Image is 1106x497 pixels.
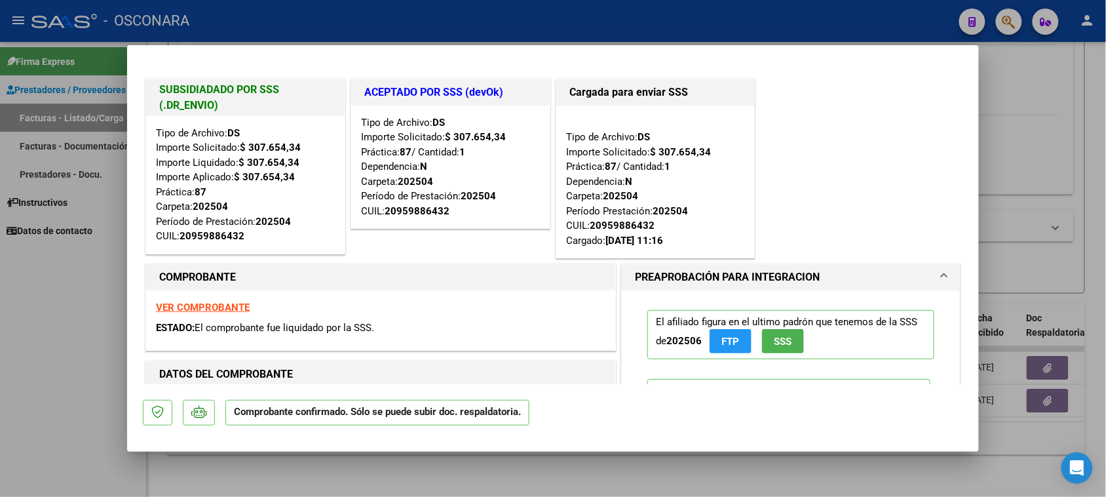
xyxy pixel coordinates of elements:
[710,329,752,353] button: FTP
[762,329,804,353] button: SSS
[156,302,250,313] a: VER COMPROBANTE
[193,201,228,212] strong: 202504
[647,310,934,359] p: El afiliado figura en el ultimo padrón que tenemos de la SSS de
[638,131,650,143] strong: DS
[569,85,742,100] h1: Cargada para enviar SSS
[398,176,433,188] strong: 202504
[722,336,740,348] span: FTP
[605,235,663,247] strong: [DATE] 11:16
[774,336,792,348] span: SSS
[256,216,291,228] strong: 202504
[361,115,540,219] div: Tipo de Archivo: Importe Solicitado: Práctica: / Cantidad: Dependencia: Carpeta: Período de Prest...
[385,204,449,219] div: 20959886432
[622,264,960,290] mat-expansion-panel-header: PREAPROBACIÓN PARA INTEGRACION
[445,131,506,143] strong: $ 307.654,34
[227,127,240,139] strong: DS
[590,218,655,233] div: 20959886432
[225,400,529,426] p: Comprobante confirmado. Sólo se puede subir doc. respaldatoria.
[653,205,688,217] strong: 202504
[159,271,236,283] strong: COMPROBANTE
[238,157,299,169] strong: $ 307.654,34
[400,146,411,158] strong: 87
[159,368,293,380] strong: DATOS DEL COMPROBANTE
[364,85,537,100] h1: ACEPTADO POR SSS (devOk)
[605,161,617,172] strong: 87
[1061,452,1093,484] div: Open Intercom Messenger
[180,229,244,244] div: 20959886432
[195,186,206,198] strong: 87
[603,190,638,202] strong: 202504
[156,322,195,334] span: ESTADO:
[461,190,496,202] strong: 202504
[459,146,465,158] strong: 1
[566,115,745,248] div: Tipo de Archivo: Importe Solicitado: Práctica: / Cantidad: Dependencia: Carpeta: Período Prestaci...
[625,176,632,188] strong: N
[420,161,427,172] strong: N
[234,171,295,183] strong: $ 307.654,34
[159,82,332,113] h1: SUBSIDIADADO POR SSS (.DR_ENVIO)
[432,117,445,129] strong: DS
[156,126,335,244] div: Tipo de Archivo: Importe Solicitado: Importe Liquidado: Importe Aplicado: Práctica: Carpeta: Perí...
[650,146,711,158] strong: $ 307.654,34
[240,142,301,153] strong: $ 307.654,34
[666,335,702,347] strong: 202506
[664,161,670,172] strong: 1
[195,322,374,334] span: El comprobante fue liquidado por la SSS.
[635,269,820,285] h1: PREAPROBACIÓN PARA INTEGRACION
